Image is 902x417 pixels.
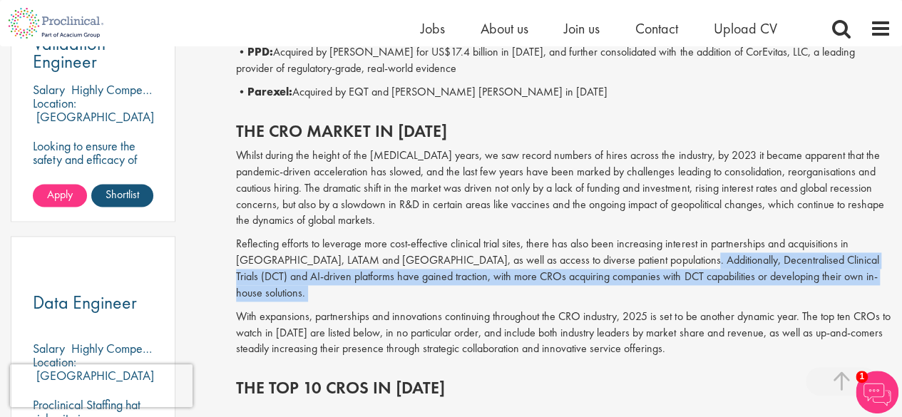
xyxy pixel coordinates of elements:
p: Highly Competitive [71,340,166,356]
span: 1 [856,371,868,383]
a: Data Engineer [33,294,153,312]
a: Jobs [421,19,445,38]
img: Chatbot [856,371,898,413]
p: With expansions, partnerships and innovations continuing throughout the CRO industry, 2025 is set... [236,309,891,358]
a: Shortlist [91,184,153,207]
p: Looking to ensure the safety and efficacy of life-changing treatments? Step into a key role with ... [33,139,153,274]
span: Salary [33,340,65,356]
p: • Acquired by EQT and [PERSON_NAME] [PERSON_NAME] in [DATE] [236,84,891,101]
span: Apply [47,187,73,202]
h2: The CRO market in [DATE] [236,122,891,140]
a: Validation Engineer [33,35,153,71]
h2: The top 10 CROs in [DATE] [236,379,891,397]
iframe: reCAPTCHA [10,364,193,407]
b: PPD: [247,44,273,59]
span: Salary [33,81,65,98]
b: Parexel: [247,84,292,99]
p: • Acquired by [PERSON_NAME] for US$17.4 billion in [DATE], and further consolidated with the addi... [236,44,891,77]
p: Highly Competitive [71,81,166,98]
p: Whilst during the height of the [MEDICAL_DATA] years, we saw record numbers of hires across the i... [236,148,891,229]
a: Join us [564,19,600,38]
a: About us [481,19,528,38]
a: Upload CV [714,19,777,38]
p: [GEOGRAPHIC_DATA], [GEOGRAPHIC_DATA] [33,108,158,138]
a: Apply [33,184,87,207]
span: Location: [33,95,76,111]
span: Validation Engineer [33,31,106,73]
p: Reflecting efforts to leverage more cost-effective clinical trial sites, there has also been incr... [236,236,891,301]
span: Location: [33,354,76,370]
a: Contact [635,19,678,38]
span: Data Engineer [33,290,137,314]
